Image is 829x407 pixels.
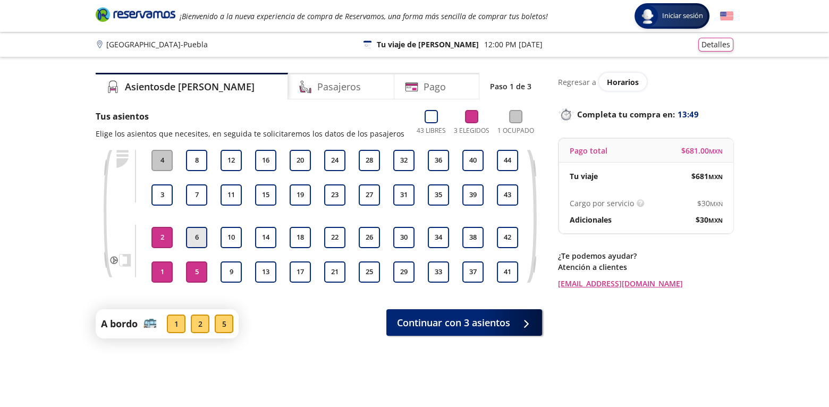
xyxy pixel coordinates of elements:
[324,227,345,248] button: 22
[186,261,207,283] button: 5
[558,250,733,261] p: ¿Te podemos ayudar?
[290,150,311,171] button: 20
[709,147,723,155] small: MXN
[720,10,733,23] button: English
[462,261,484,283] button: 37
[393,184,414,206] button: 31
[691,171,723,182] span: $ 681
[255,184,276,206] button: 15
[570,171,598,182] p: Tu viaje
[290,184,311,206] button: 19
[454,126,489,135] p: 3 Elegidos
[101,317,138,331] p: A bordo
[221,184,242,206] button: 11
[558,77,596,88] p: Regresar a
[658,11,707,21] span: Iniciar sesión
[428,184,449,206] button: 35
[710,200,723,208] small: MXN
[497,227,518,248] button: 42
[377,39,479,50] p: Tu viaje de [PERSON_NAME]
[570,198,634,209] p: Cargo por servicio
[698,38,733,52] button: Detalles
[558,261,733,273] p: Atención a clientes
[607,77,639,87] span: Horarios
[697,198,723,209] span: $ 30
[221,227,242,248] button: 10
[180,11,548,21] em: ¡Bienvenido a la nueva experiencia de compra de Reservamos, una forma más sencilla de comprar tus...
[255,261,276,283] button: 13
[359,184,380,206] button: 27
[290,227,311,248] button: 18
[125,80,255,94] h4: Asientos de [PERSON_NAME]
[324,184,345,206] button: 23
[696,214,723,225] span: $ 30
[221,261,242,283] button: 9
[497,261,518,283] button: 41
[497,150,518,171] button: 44
[151,150,173,171] button: 4
[497,126,534,135] p: 1 Ocupado
[708,173,723,181] small: MXN
[558,107,733,122] p: Completa tu compra en :
[490,81,531,92] p: Paso 1 de 3
[417,126,446,135] p: 43 Libres
[428,261,449,283] button: 33
[558,278,733,289] a: [EMAIL_ADDRESS][DOMAIN_NAME]
[558,73,733,91] div: Regresar a ver horarios
[186,184,207,206] button: 7
[484,39,543,50] p: 12:00 PM [DATE]
[324,150,345,171] button: 24
[186,150,207,171] button: 8
[96,110,404,123] p: Tus asientos
[151,227,173,248] button: 2
[167,315,185,333] div: 1
[497,184,518,206] button: 43
[462,150,484,171] button: 40
[359,150,380,171] button: 28
[359,261,380,283] button: 25
[96,128,404,139] p: Elige los asientos que necesites, en seguida te solicitaremos los datos de los pasajeros
[570,145,607,156] p: Pago total
[255,150,276,171] button: 16
[462,227,484,248] button: 38
[317,80,361,94] h4: Pasajeros
[221,150,242,171] button: 12
[462,184,484,206] button: 39
[359,227,380,248] button: 26
[428,150,449,171] button: 36
[678,108,699,121] span: 13:49
[570,214,612,225] p: Adicionales
[428,227,449,248] button: 34
[397,316,510,330] span: Continuar con 3 asientos
[386,309,542,336] button: Continuar con 3 asientos
[215,315,233,333] div: 5
[290,261,311,283] button: 17
[324,261,345,283] button: 21
[393,150,414,171] button: 32
[186,227,207,248] button: 6
[393,227,414,248] button: 30
[106,39,208,50] p: [GEOGRAPHIC_DATA] - Puebla
[393,261,414,283] button: 29
[96,6,175,22] i: Brand Logo
[708,216,723,224] small: MXN
[191,315,209,333] div: 2
[151,184,173,206] button: 3
[151,261,173,283] button: 1
[681,145,723,156] span: $ 681.00
[424,80,446,94] h4: Pago
[96,6,175,26] a: Brand Logo
[255,227,276,248] button: 14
